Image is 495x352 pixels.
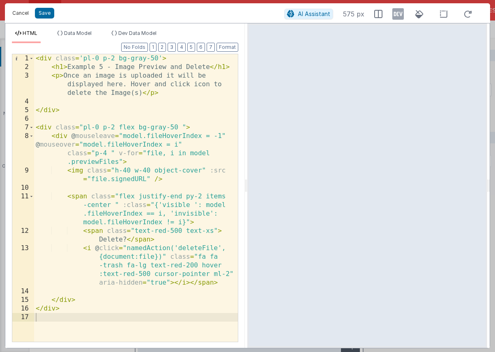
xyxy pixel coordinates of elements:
button: No Folds [121,43,148,52]
button: 5 [187,43,195,52]
div: 2 [12,63,34,71]
div: 17 [12,313,34,322]
button: 7 [207,43,215,52]
div: 3 [12,71,34,97]
div: 1 [12,54,34,63]
button: Save [35,8,54,18]
button: AI Assistant [284,9,333,19]
div: 8 [12,132,34,166]
span: Data Model [64,30,92,36]
div: 12 [12,227,34,244]
div: 16 [12,304,34,313]
div: 9 [12,166,34,184]
button: 2 [158,43,166,52]
div: 7 [12,123,34,132]
button: Cancel [8,7,33,19]
span: HTML [23,30,37,36]
button: 6 [197,43,205,52]
div: 13 [12,244,34,287]
span: 575 px [343,9,364,19]
div: 5 [12,106,34,115]
span: Dev Data Model [118,30,157,36]
button: 4 [177,43,186,52]
div: 10 [12,184,34,192]
div: 11 [12,192,34,227]
button: 1 [150,43,157,52]
div: 14 [12,287,34,296]
div: 4 [12,97,34,106]
div: 6 [12,115,34,123]
span: AI Assistant [298,10,330,17]
button: Format [216,43,238,52]
div: 15 [12,296,34,304]
button: 3 [168,43,176,52]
